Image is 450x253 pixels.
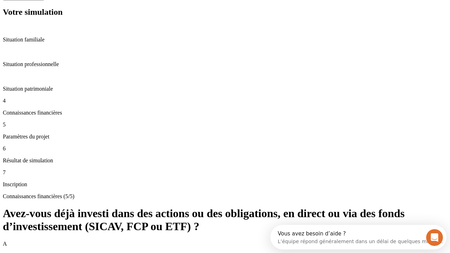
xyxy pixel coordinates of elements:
iframe: Intercom live chat [426,229,443,246]
p: 6 [3,145,447,152]
div: Ouvrir le Messenger Intercom [3,3,194,22]
h1: Avez-vous déjà investi dans des actions ou des obligations, en direct ou via des fonds d’investis... [3,207,447,233]
div: Vous avez besoin d’aide ? [7,6,173,12]
p: Situation professionnelle [3,61,447,67]
p: Situation familiale [3,37,447,43]
p: 4 [3,98,447,104]
p: Paramètres du projet [3,134,447,140]
p: Connaissances financières (5/5) [3,193,447,200]
p: Situation patrimoniale [3,86,447,92]
p: Connaissances financières [3,110,447,116]
p: Résultat de simulation [3,157,447,164]
p: 7 [3,169,447,176]
p: Inscription [3,181,447,188]
p: A [3,241,447,247]
iframe: Intercom live chat discovery launcher [270,225,446,249]
div: L’équipe répond généralement dans un délai de quelques minutes. [7,12,173,19]
p: 5 [3,122,447,128]
h2: Votre simulation [3,7,447,17]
